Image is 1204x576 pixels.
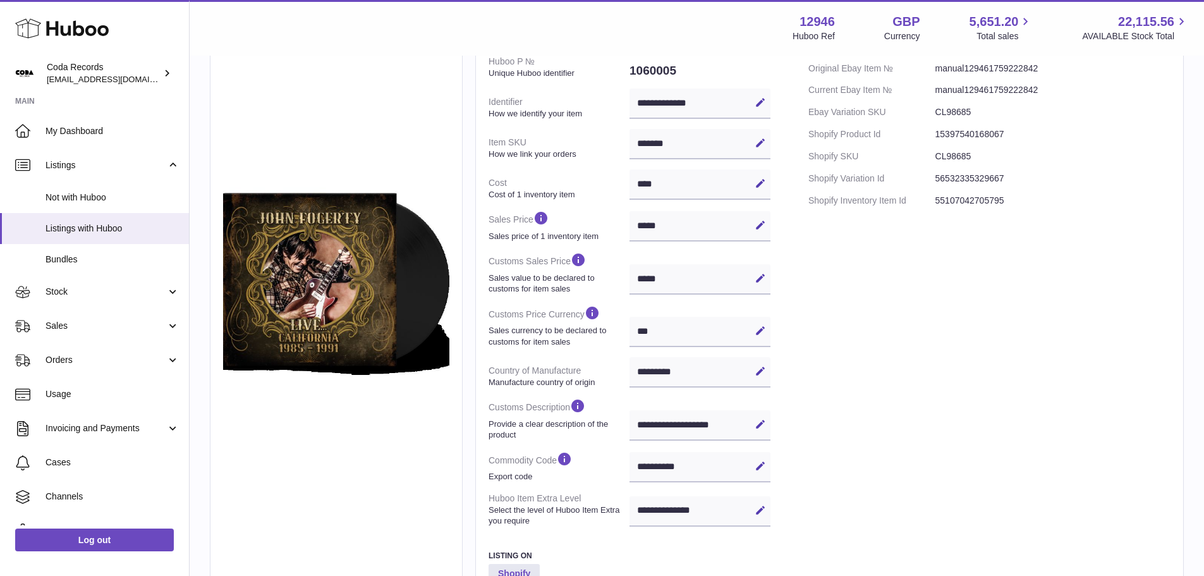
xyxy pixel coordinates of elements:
[46,286,166,298] span: Stock
[935,190,1171,212] dd: 55107042705795
[489,446,629,487] dt: Commodity Code
[15,64,34,83] img: haz@pcatmedia.com
[935,168,1171,190] dd: 56532335329667
[489,471,626,482] strong: Export code
[970,13,1033,42] a: 5,651.20 Total sales
[808,190,935,212] dt: Shopify Inventory Item Id
[935,145,1171,168] dd: CL98685
[489,172,629,205] dt: Cost
[489,132,629,164] dt: Item SKU
[935,123,1171,145] dd: 15397540168067
[46,491,179,503] span: Channels
[489,273,626,295] strong: Sales value to be declared to customs for item sales
[46,388,179,400] span: Usage
[46,422,166,434] span: Invoicing and Payments
[47,61,161,85] div: Coda Records
[935,79,1171,101] dd: manual129461759222842
[1082,30,1189,42] span: AVAILABLE Stock Total
[489,551,770,561] h3: Listing On
[489,487,629,532] dt: Huboo Item Extra Level
[223,157,449,403] img: 1759222841.png
[46,192,179,204] span: Not with Huboo
[808,123,935,145] dt: Shopify Product Id
[935,101,1171,123] dd: CL98685
[489,91,629,124] dt: Identifier
[1118,13,1174,30] span: 22,115.56
[15,529,174,551] a: Log out
[629,58,770,84] dd: 1060005
[489,231,626,242] strong: Sales price of 1 inventory item
[46,159,166,171] span: Listings
[489,505,626,527] strong: Select the level of Huboo Item Extra you require
[489,325,626,347] strong: Sales currency to be declared to customs for item sales
[976,30,1033,42] span: Total sales
[489,189,626,200] strong: Cost of 1 inventory item
[46,320,166,332] span: Sales
[793,30,835,42] div: Huboo Ref
[46,223,179,235] span: Listings with Huboo
[884,30,920,42] div: Currency
[46,525,179,537] span: Settings
[489,393,629,445] dt: Customs Description
[47,74,186,84] span: [EMAIL_ADDRESS][DOMAIN_NAME]
[808,79,935,101] dt: Current Ebay Item №
[489,205,629,247] dt: Sales Price
[489,377,626,388] strong: Manufacture country of origin
[46,457,179,469] span: Cases
[489,360,629,393] dt: Country of Manufacture
[489,300,629,352] dt: Customs Price Currency
[489,419,626,441] strong: Provide a clear description of the product
[935,58,1171,80] dd: manual129461759222842
[808,168,935,190] dt: Shopify Variation Id
[489,247,629,299] dt: Customs Sales Price
[800,13,835,30] strong: 12946
[489,108,626,119] strong: How we identify your item
[892,13,920,30] strong: GBP
[1082,13,1189,42] a: 22,115.56 AVAILABLE Stock Total
[970,13,1019,30] span: 5,651.20
[46,125,179,137] span: My Dashboard
[46,254,179,266] span: Bundles
[489,68,626,79] strong: Unique Huboo identifier
[808,58,935,80] dt: Original Ebay Item №
[808,101,935,123] dt: Ebay Variation SKU
[46,354,166,366] span: Orders
[489,51,629,83] dt: Huboo P №
[808,145,935,168] dt: Shopify SKU
[489,149,626,160] strong: How we link your orders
